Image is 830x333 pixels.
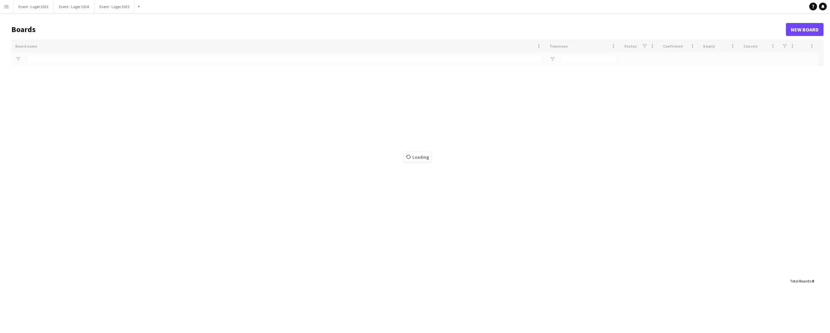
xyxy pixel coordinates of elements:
[786,23,824,36] a: New Board
[790,275,814,287] div: :
[790,279,811,283] span: Total Boards
[11,25,786,34] h1: Boards
[404,152,431,162] span: Loading
[13,0,54,13] button: Event - Lager 2023
[812,279,814,283] span: 0
[94,0,135,13] button: Event - Lager 2025
[54,0,94,13] button: Event - Lager 2024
